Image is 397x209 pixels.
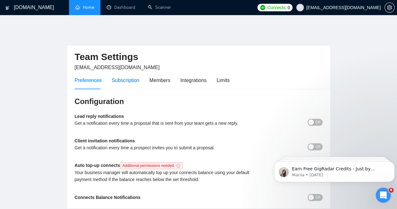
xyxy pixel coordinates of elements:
[267,4,286,11] span: Connects:
[75,195,141,200] b: Connects Balance Notifications
[149,76,170,84] div: Members
[75,65,160,70] span: [EMAIL_ADDRESS][DOMAIN_NAME]
[75,169,261,183] div: Your business manager will automatically top up your connects balance using your default payment ...
[217,76,230,84] div: Limits
[75,51,323,63] h2: Team Settings
[315,194,320,201] span: Off
[75,138,135,143] b: Client invitation notifications
[298,5,302,10] span: user
[75,5,94,10] a: homeHome
[384,3,394,13] button: setting
[260,5,265,10] img: upwork-logo.png
[176,164,180,168] span: info-circle
[107,5,135,10] a: dashboardDashboard
[376,188,391,203] iframe: Intercom live chat
[385,5,394,10] span: setting
[315,143,320,150] span: Off
[315,119,320,126] span: Off
[389,188,394,193] span: 8
[5,3,10,13] img: logo
[287,4,290,11] span: 0
[384,5,394,10] a: setting
[271,148,397,192] iframe: Intercom notifications message
[112,76,139,84] div: Subscription
[75,144,261,151] div: Get a notification every time a prospect invites you to submit a proposal.
[75,114,124,119] b: Lead reply notifications
[148,5,171,10] a: searchScanner
[75,76,102,84] div: Preferences
[75,120,261,127] div: Get a notification every time a proposal that is sent from your team gets a new reply.
[180,76,207,84] div: Integrations
[120,162,183,169] span: Additional permissions needed.
[75,96,323,107] h3: Configuration
[75,163,185,168] b: Auto top-up connects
